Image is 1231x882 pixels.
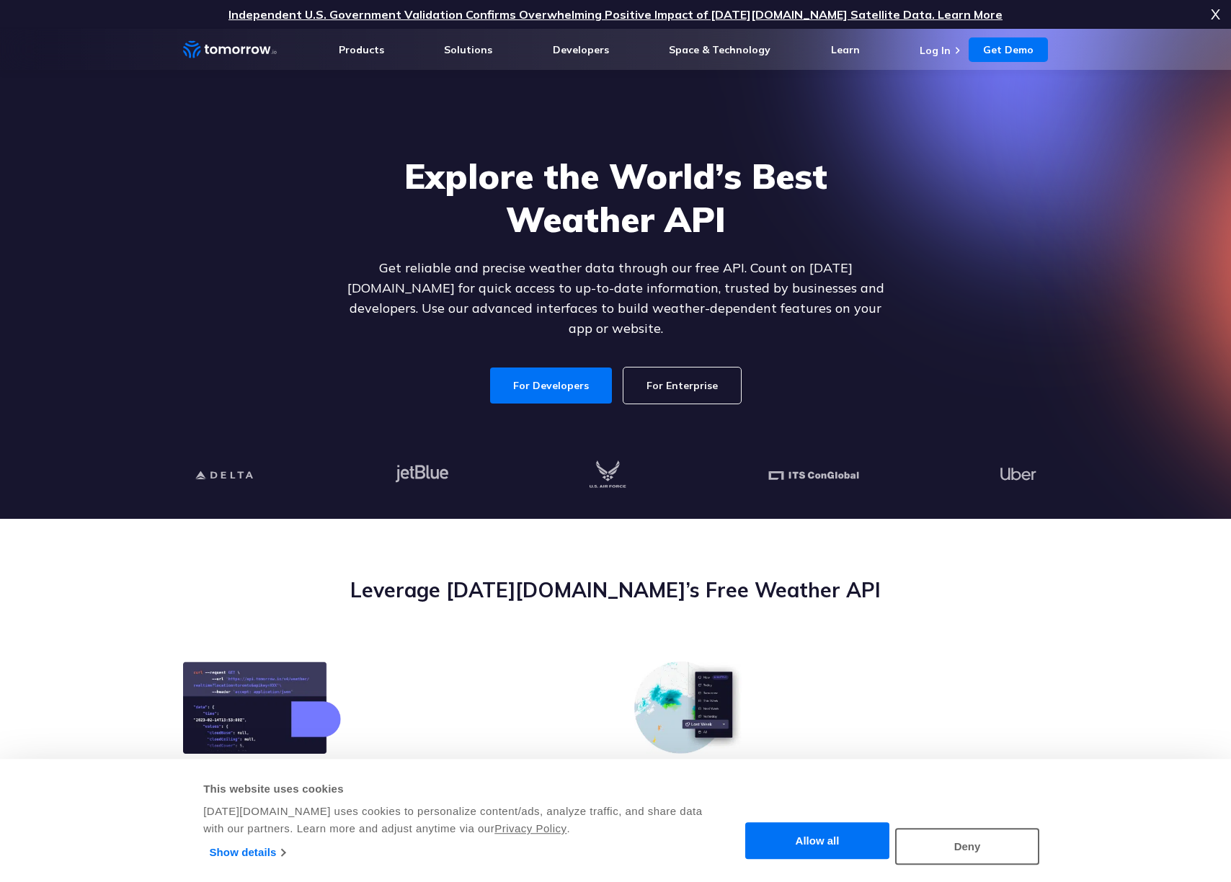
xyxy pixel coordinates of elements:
a: Independent U.S. Government Validation Confirms Overwhelming Positive Impact of [DATE][DOMAIN_NAM... [228,7,1003,22]
a: Get Demo [969,37,1048,62]
h2: Leverage [DATE][DOMAIN_NAME]’s Free Weather API [183,576,1048,604]
a: Log In [920,44,951,57]
a: Privacy Policy [494,822,566,834]
a: Learn [831,43,860,56]
button: Allow all [745,823,889,860]
a: For Enterprise [623,367,741,404]
a: Space & Technology [669,43,770,56]
p: Get reliable and precise weather data through our free API. Count on [DATE][DOMAIN_NAME] for quic... [337,258,894,339]
a: Developers [553,43,609,56]
h1: Explore the World’s Best Weather API [337,154,894,241]
div: [DATE][DOMAIN_NAME] uses cookies to personalize content/ads, analyze traffic, and share data with... [203,803,704,837]
a: For Developers [490,367,612,404]
a: Home link [183,39,277,61]
a: Show details [210,842,285,863]
a: Solutions [444,43,492,56]
div: This website uses cookies [203,780,704,798]
a: Products [339,43,384,56]
button: Deny [895,828,1039,865]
